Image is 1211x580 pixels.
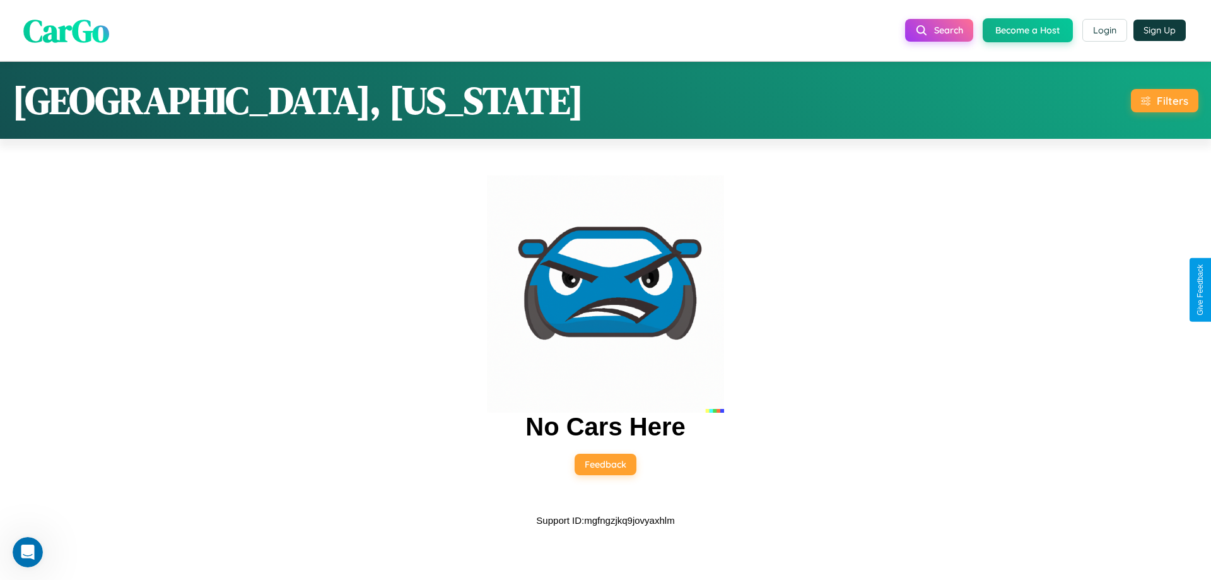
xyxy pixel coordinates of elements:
button: Login [1082,19,1127,42]
div: Give Feedback [1196,264,1205,316]
h1: [GEOGRAPHIC_DATA], [US_STATE] [13,74,583,126]
span: CarGo [23,8,109,52]
button: Become a Host [983,18,1073,42]
button: Sign Up [1133,20,1186,41]
p: Support ID: mgfngzjkq9jovyaxhlm [536,512,674,529]
button: Search [905,19,973,42]
button: Feedback [575,454,636,475]
h2: No Cars Here [525,413,685,441]
div: Filters [1157,94,1188,107]
img: car [487,175,724,413]
iframe: Intercom live chat [13,537,43,567]
span: Search [934,25,963,36]
button: Filters [1131,89,1198,112]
